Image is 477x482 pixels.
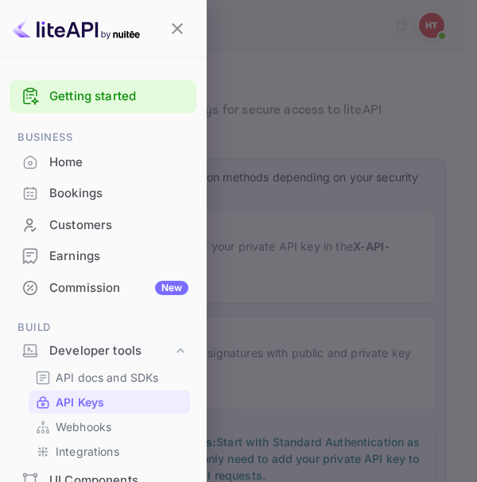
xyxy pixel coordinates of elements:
[56,443,119,460] p: Integrations
[10,178,196,209] div: Bookings
[35,394,184,410] a: API Keys
[10,178,196,208] a: Bookings
[35,443,184,460] a: Integrations
[35,418,184,435] a: Webhooks
[29,415,190,438] div: Webhooks
[10,80,196,113] div: Getting started
[10,210,196,241] div: Customers
[56,418,111,435] p: Webhooks
[10,273,196,302] a: CommissionNew
[10,241,196,270] a: Earnings
[10,129,196,146] span: Business
[49,342,173,360] div: Developer tools
[10,241,196,272] div: Earnings
[49,247,188,266] div: Earnings
[10,147,196,178] div: Home
[49,154,188,172] div: Home
[49,216,188,235] div: Customers
[29,391,190,414] div: API Keys
[155,281,188,295] div: New
[35,369,184,386] a: API docs and SDKs
[10,337,196,365] div: Developer tools
[29,366,190,389] div: API docs and SDKs
[10,147,196,177] a: Home
[56,369,159,386] p: API docs and SDKs
[49,185,188,203] div: Bookings
[10,273,196,304] div: CommissionNew
[49,279,188,297] div: Commission
[10,319,196,336] span: Build
[13,16,140,41] img: LiteAPI logo
[10,210,196,239] a: Customers
[56,394,104,410] p: API Keys
[49,87,188,106] a: Getting started
[29,440,190,463] div: Integrations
